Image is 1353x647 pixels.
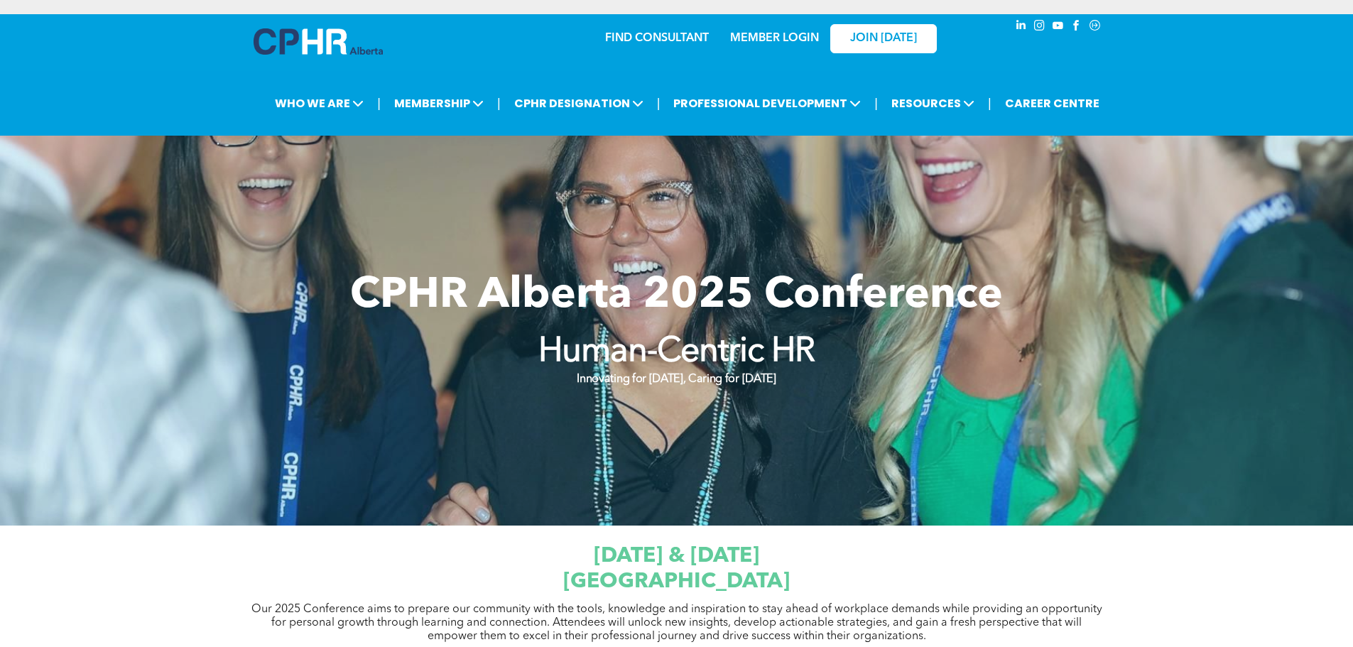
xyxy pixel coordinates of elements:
span: CPHR Alberta 2025 Conference [350,275,1003,317]
a: youtube [1050,18,1066,37]
a: Social network [1087,18,1103,37]
li: | [874,89,878,118]
a: FIND CONSULTANT [605,33,709,44]
a: linkedin [1014,18,1029,37]
li: | [377,89,381,118]
span: PROFESSIONAL DEVELOPMENT [669,90,865,116]
span: CPHR DESIGNATION [510,90,648,116]
span: WHO WE ARE [271,90,368,116]
a: MEMBER LOGIN [730,33,819,44]
span: [DATE] & [DATE] [594,545,759,567]
strong: Human-Centric HR [538,335,815,369]
span: JOIN [DATE] [850,32,917,45]
a: JOIN [DATE] [830,24,937,53]
li: | [497,89,501,118]
span: Our 2025 Conference aims to prepare our community with the tools, knowledge and inspiration to st... [251,604,1102,642]
a: CAREER CENTRE [1001,90,1104,116]
a: instagram [1032,18,1048,37]
li: | [988,89,991,118]
img: A blue and white logo for cp alberta [254,28,383,55]
a: facebook [1069,18,1085,37]
span: MEMBERSHIP [390,90,488,116]
strong: Innovating for [DATE], Caring for [DATE] [577,374,776,385]
span: RESOURCES [887,90,979,116]
li: | [657,89,661,118]
span: [GEOGRAPHIC_DATA] [563,571,790,592]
